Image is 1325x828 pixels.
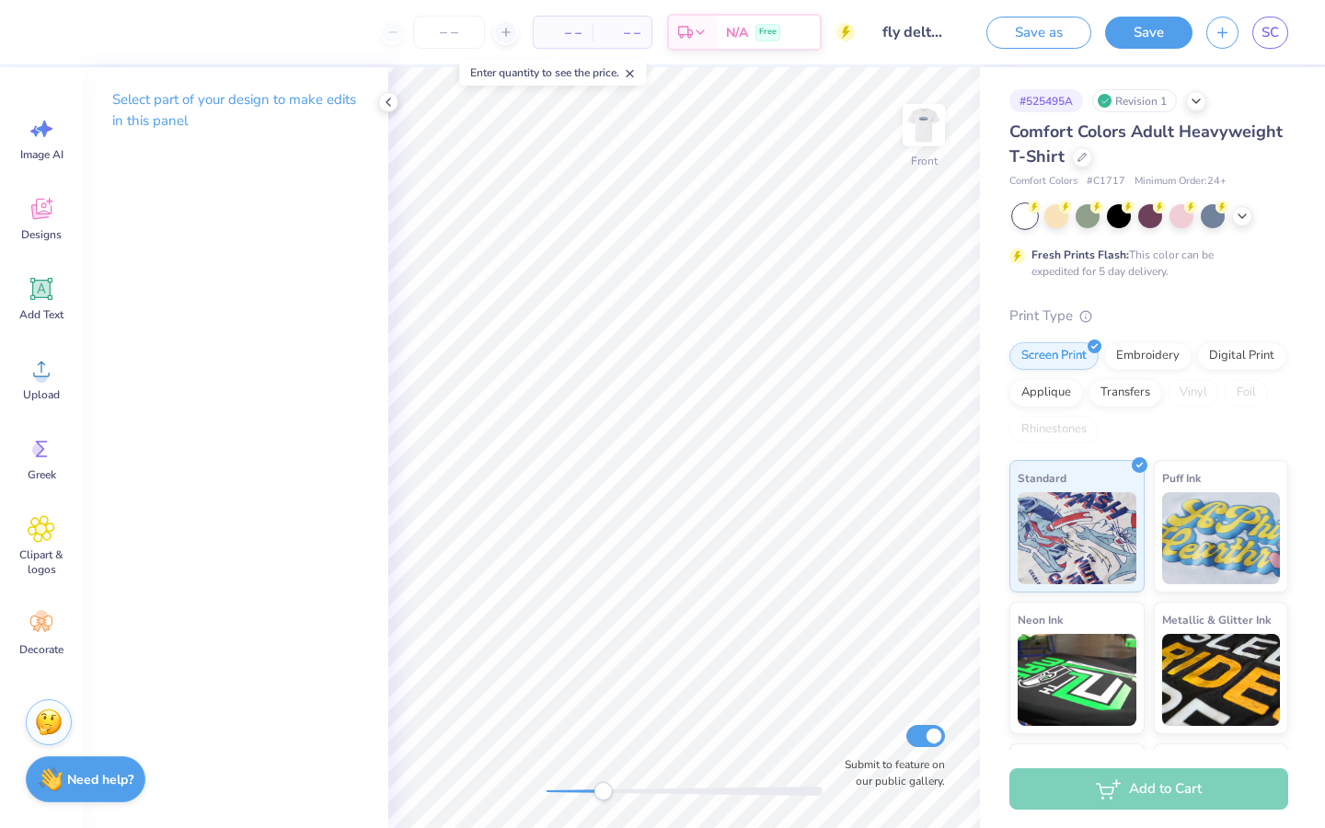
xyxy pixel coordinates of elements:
span: Greek [28,467,56,482]
span: Comfort Colors Adult Heavyweight T-Shirt [1009,121,1283,167]
button: Save as [986,17,1091,49]
div: Embroidery [1104,342,1192,370]
div: Accessibility label [593,782,612,800]
span: Image AI [20,147,63,162]
a: SC [1252,17,1288,49]
span: – – [545,23,582,42]
p: Select part of your design to make edits in this panel [112,89,359,132]
span: Metallic & Glitter Ink [1162,610,1271,629]
div: Digital Print [1197,342,1286,370]
span: – – [604,23,640,42]
span: # C1717 [1087,174,1125,190]
div: Foil [1225,379,1268,407]
div: Applique [1009,379,1083,407]
span: N/A [726,23,748,42]
strong: Fresh Prints Flash: [1031,247,1129,262]
span: Puff Ink [1162,468,1201,488]
span: Standard [1018,468,1066,488]
div: Enter quantity to see the price. [460,60,647,86]
input: Untitled Design [869,14,959,51]
div: Revision 1 [1092,89,1177,112]
div: Screen Print [1009,342,1099,370]
div: # 525495A [1009,89,1083,112]
div: Transfers [1089,379,1162,407]
img: Standard [1018,492,1136,584]
span: Add Text [19,307,63,322]
span: Minimum Order: 24 + [1135,174,1227,190]
img: Front [905,107,942,144]
input: – – [413,16,485,49]
img: Puff Ink [1162,492,1281,584]
span: Neon Ink [1018,610,1063,629]
strong: Need help? [67,771,133,788]
div: Front [911,153,938,169]
img: Neon Ink [1018,634,1136,726]
div: Rhinestones [1009,416,1099,443]
span: Comfort Colors [1009,174,1077,190]
label: Submit to feature on our public gallery. [835,756,945,789]
button: Save [1105,17,1192,49]
span: Free [759,26,777,39]
span: Upload [23,387,60,402]
img: Metallic & Glitter Ink [1162,634,1281,726]
div: Vinyl [1168,379,1219,407]
div: This color can be expedited for 5 day delivery. [1031,247,1258,280]
span: Decorate [19,642,63,657]
span: Clipart & logos [11,547,72,577]
span: Designs [21,227,62,242]
div: Print Type [1009,305,1288,327]
span: SC [1262,22,1279,43]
